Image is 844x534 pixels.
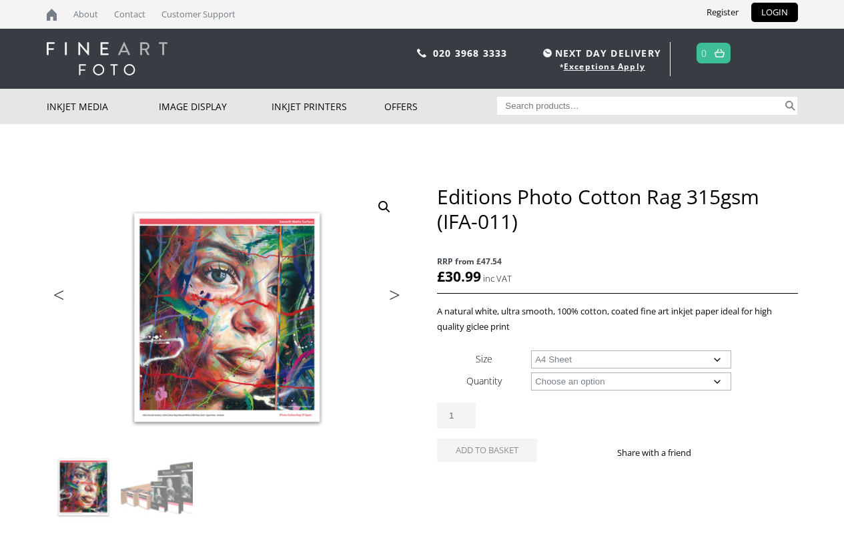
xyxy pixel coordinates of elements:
[715,49,725,57] img: basket.svg
[437,267,445,286] span: £
[497,97,783,115] input: Search products…
[47,451,119,523] img: Editions Photo Cotton Rag 315gsm (IFA-011)
[564,61,645,72] a: Exceptions Apply
[739,447,750,458] img: email sharing button
[47,42,167,75] img: logo-white.svg
[433,47,508,59] a: 020 3968 3333
[159,89,272,124] a: Image Display
[437,439,537,462] button: Add to basket
[372,195,396,219] a: View full-screen image gallery
[384,89,497,124] a: Offers
[476,352,492,365] label: Size
[543,49,552,57] img: time.svg
[437,184,797,234] h1: Editions Photo Cotton Rag 315gsm (IFA-011)
[437,304,797,334] p: A natural white, ultra smooth, 100% cotton, coated fine art inkjet paper ideal for high quality g...
[437,267,481,286] bdi: 30.99
[701,43,707,63] a: 0
[751,3,798,22] a: LOGIN
[783,97,798,115] button: Search
[272,89,384,124] a: Inkjet Printers
[437,254,797,269] span: RRP from £47.54
[707,447,718,458] img: facebook sharing button
[466,374,502,387] label: Quantity
[121,451,193,523] img: Editions Photo Cotton Rag 315gsm (IFA-011) - Image 2
[617,445,707,461] p: Share with a friend
[723,447,734,458] img: twitter sharing button
[540,45,661,61] span: NEXT DAY DELIVERY
[697,3,749,22] a: Register
[437,403,476,429] input: Product quantity
[47,89,159,124] a: Inkjet Media
[417,49,426,57] img: phone.svg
